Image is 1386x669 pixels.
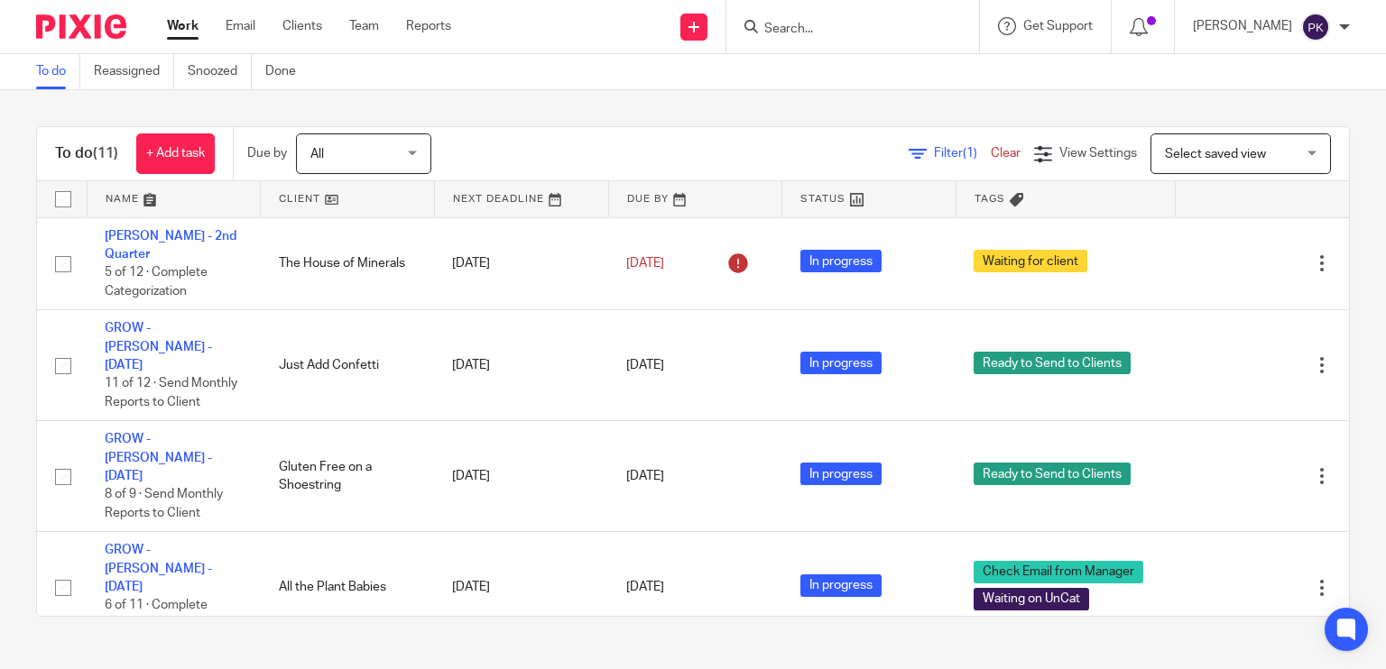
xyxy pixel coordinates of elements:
[310,148,324,160] span: All
[36,14,126,39] img: Pixie
[247,144,287,162] p: Due by
[434,310,608,421] td: [DATE]
[626,359,664,371] span: [DATE]
[105,266,208,298] span: 5 of 12 · Complete Categorization
[800,250,882,272] span: In progress
[1165,148,1266,160] span: Select saved view
[261,217,435,310] td: The House of Minerals
[261,310,435,421] td: Just Add Confetti
[265,54,310,89] a: Done
[974,561,1143,583] span: Check Email from Manager
[105,489,223,520] span: 8 of 9 · Send Monthly Reports to Client
[167,17,199,35] a: Work
[434,532,608,643] td: [DATE]
[261,421,435,532] td: Gluten Free on a Shoestring
[963,147,977,160] span: (1)
[434,217,608,310] td: [DATE]
[975,194,1005,204] span: Tags
[226,17,255,35] a: Email
[1193,17,1292,35] p: [PERSON_NAME]
[105,322,212,371] a: GROW - [PERSON_NAME] - [DATE]
[974,352,1131,374] span: Ready to Send to Clients
[136,133,215,174] a: + Add task
[282,17,322,35] a: Clients
[188,54,252,89] a: Snoozed
[800,463,882,485] span: In progress
[800,352,882,374] span: In progress
[1023,20,1093,32] span: Get Support
[105,377,237,408] span: 11 of 12 · Send Monthly Reports to Client
[349,17,379,35] a: Team
[94,54,174,89] a: Reassigned
[261,532,435,643] td: All the Plant Babies
[93,146,118,160] span: (11)
[974,588,1089,610] span: Waiting on UnCat
[105,600,208,631] span: 6 of 11 · Complete Categorization
[406,17,451,35] a: Reports
[36,54,80,89] a: To do
[974,463,1131,485] span: Ready to Send to Clients
[626,257,664,270] span: [DATE]
[974,250,1087,272] span: Waiting for client
[1301,13,1330,41] img: svg%3E
[1059,147,1137,160] span: View Settings
[55,144,118,163] h1: To do
[434,421,608,532] td: [DATE]
[105,230,236,261] a: [PERSON_NAME] - 2nd Quarter
[626,581,664,593] span: [DATE]
[762,22,925,38] input: Search
[934,147,991,160] span: Filter
[991,147,1021,160] a: Clear
[626,470,664,482] span: [DATE]
[105,544,212,593] a: GROW - [PERSON_NAME] - [DATE]
[105,433,212,482] a: GROW - [PERSON_NAME] - [DATE]
[800,574,882,597] span: In progress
